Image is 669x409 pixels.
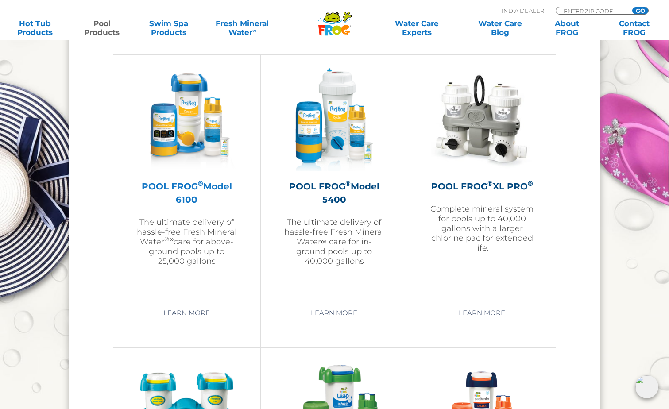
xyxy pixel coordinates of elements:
[345,179,351,188] sup: ®
[135,180,238,206] h2: POOL FROG Model 6100
[301,305,367,321] a: Learn More
[283,68,386,298] a: POOL FROG®Model 5400The ultimate delivery of hassle-free Fresh Mineral Water∞ care for in-ground ...
[635,375,658,398] img: openIcon
[283,68,386,171] img: pool-frog-5400-featured-img-v2-300x300.png
[474,19,526,37] a: Water CareBlog
[143,19,195,37] a: Swim SpaProducts
[283,180,386,206] h2: POOL FROG Model 5400
[135,217,238,266] p: The ultimate delivery of hassle-free Fresh Mineral Water care for above-ground pools up to 25,000...
[430,204,534,253] p: Complete mineral system for pools up to 40,000 gallons with a larger chlorine pac for extended life.
[430,68,534,298] a: POOL FROG®XL PRO®Complete mineral system for pools up to 40,000 gallons with a larger chlorine pa...
[135,68,238,298] a: POOL FROG®Model 6100The ultimate delivery of hassle-free Fresh Mineral Water®∞care for above-grou...
[528,179,533,188] sup: ®
[9,19,61,37] a: Hot TubProducts
[76,19,128,37] a: PoolProducts
[252,27,256,34] sup: ∞
[563,7,623,15] input: Zip Code Form
[487,179,493,188] sup: ®
[431,68,534,171] img: XL-PRO-v2-300x300.jpg
[632,7,648,14] input: GO
[449,305,515,321] a: Learn More
[430,180,534,193] h2: POOL FROG XL PRO
[164,235,174,243] sup: ®∞
[375,19,459,37] a: Water CareExperts
[608,19,660,37] a: ContactFROG
[498,7,544,15] p: Find A Dealer
[210,19,275,37] a: Fresh MineralWater∞
[153,305,220,321] a: Learn More
[198,179,203,188] sup: ®
[283,217,386,266] p: The ultimate delivery of hassle-free Fresh Mineral Water∞ care for in-ground pools up to 40,000 g...
[135,68,238,171] img: pool-frog-6100-featured-img-v3-300x300.png
[541,19,593,37] a: AboutFROG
